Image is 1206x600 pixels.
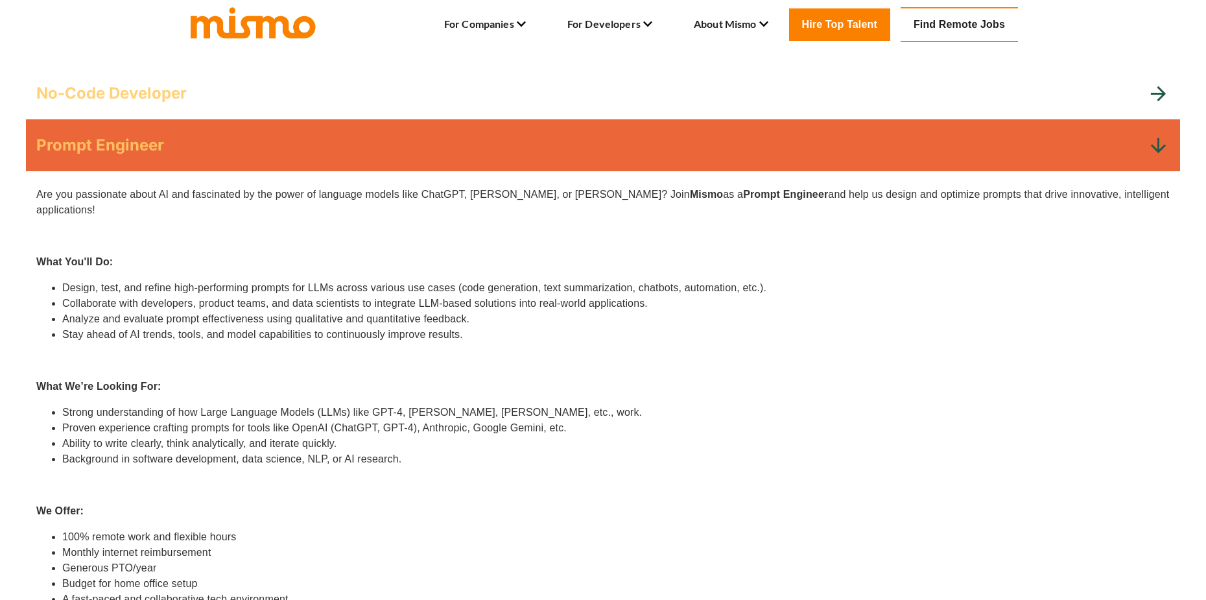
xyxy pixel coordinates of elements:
[694,14,768,36] li: About Mismo
[62,560,1170,576] li: Generous PTO/year
[62,327,1170,342] li: Stay ahead of AI trends, tools, and model capabilities to continuously improve results.
[567,14,652,36] li: For Developers
[62,576,1170,592] li: Budget for home office setup
[62,529,1170,545] li: 100% remote work and flexible hours
[444,14,526,36] li: For Companies
[62,405,1170,420] li: Strong understanding of how Large Language Models (LLMs) like GPT-4, [PERSON_NAME], [PERSON_NAME]...
[62,296,1170,311] li: Collaborate with developers, product teams, and data scientists to integrate LLM-based solutions ...
[188,5,318,40] img: logo
[62,436,1170,451] li: Ability to write clearly, think analytically, and iterate quickly.
[26,119,1180,171] div: Prompt Engineer
[36,135,164,156] h5: Prompt Engineer
[36,505,84,516] strong: We Offer:
[26,67,1180,119] div: No-Code Developer
[743,189,828,200] strong: Prompt Engineer
[901,7,1018,42] a: Find Remote Jobs
[36,256,113,267] strong: What You'll Do:
[36,187,1170,218] p: Are you passionate about AI and fascinated by the power of language models like ChatGPT, [PERSON_...
[62,451,1170,467] li: Background in software development, data science, NLP, or AI research.
[62,420,1170,436] li: Proven experience crafting prompts for tools like OpenAI (ChatGPT, GPT-4), Anthropic, Google Gemi...
[62,280,1170,296] li: Design, test, and refine high-performing prompts for LLMs across various use cases (code generati...
[789,8,890,41] a: Hire Top Talent
[62,545,1170,560] li: Monthly internet reimbursement
[36,381,161,392] strong: What We’re Looking For:
[690,189,723,200] strong: Mismo
[62,311,1170,327] li: Analyze and evaluate prompt effectiveness using qualitative and quantitative feedback.
[36,83,187,104] h5: No-Code Developer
